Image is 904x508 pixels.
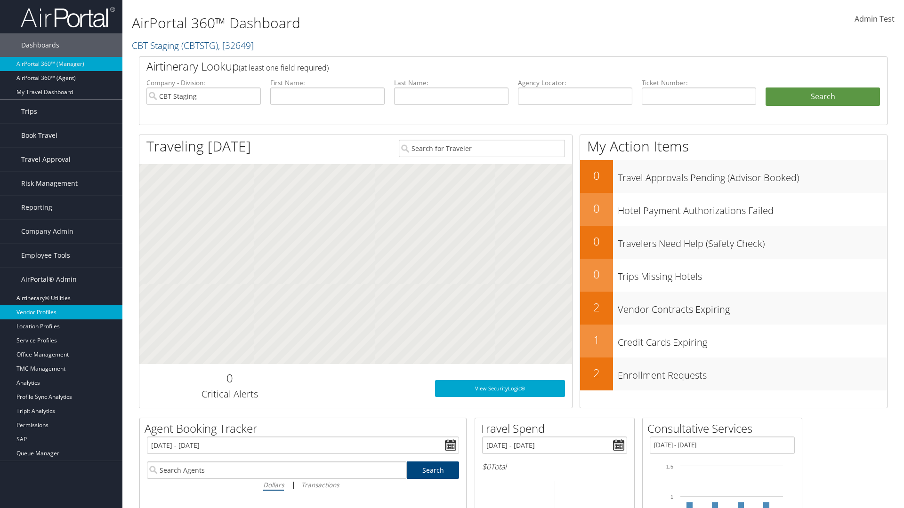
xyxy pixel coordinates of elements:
[21,148,71,171] span: Travel Approval
[642,78,756,87] label: Ticket Number:
[435,380,565,397] a: View SecurityLogic®
[21,6,115,28] img: airportal-logo.png
[394,78,508,87] label: Last Name:
[301,480,339,489] i: Transactions
[666,464,673,469] tspan: 1.5
[21,220,73,243] span: Company Admin
[145,421,466,437] h2: Agent Booking Tracker
[21,33,59,57] span: Dashboards
[618,199,887,217] h3: Hotel Payment Authorizations Failed
[580,365,613,381] h2: 2
[147,479,459,491] div: |
[482,461,491,472] span: $0
[181,39,218,52] span: ( CBTSTG )
[21,100,37,123] span: Trips
[146,136,251,156] h1: Traveling [DATE]
[21,172,78,195] span: Risk Management
[580,299,613,315] h2: 2
[766,87,880,106] button: Search
[670,494,673,500] tspan: 1
[263,480,284,489] i: Dollars
[270,78,385,87] label: First Name:
[855,5,895,34] a: Admin Test
[580,292,887,325] a: 2Vendor Contracts Expiring
[218,39,254,52] span: , [ 32649 ]
[407,461,460,479] a: Search
[21,244,70,267] span: Employee Tools
[618,265,887,283] h3: Trips Missing Hotels
[580,136,887,156] h1: My Action Items
[580,325,887,357] a: 1Credit Cards Expiring
[647,421,802,437] h2: Consultative Services
[618,331,887,349] h3: Credit Cards Expiring
[146,78,261,87] label: Company - Division:
[132,13,640,33] h1: AirPortal 360™ Dashboard
[146,370,313,386] h2: 0
[580,233,613,249] h2: 0
[480,421,634,437] h2: Travel Spend
[855,14,895,24] span: Admin Test
[580,200,613,216] h2: 0
[580,259,887,292] a: 0Trips Missing Hotels
[21,268,77,291] span: AirPortal® Admin
[580,226,887,259] a: 0Travelers Need Help (Safety Check)
[399,140,565,157] input: Search for Traveler
[147,461,407,479] input: Search Agents
[618,298,887,316] h3: Vendor Contracts Expiring
[618,232,887,250] h3: Travelers Need Help (Safety Check)
[580,160,887,193] a: 0Travel Approvals Pending (Advisor Booked)
[146,388,313,401] h3: Critical Alerts
[580,357,887,390] a: 2Enrollment Requests
[580,266,613,282] h2: 0
[580,332,613,348] h2: 1
[21,196,52,219] span: Reporting
[239,63,329,73] span: (at least one field required)
[580,193,887,226] a: 0Hotel Payment Authorizations Failed
[482,461,627,472] h6: Total
[580,167,613,183] h2: 0
[518,78,632,87] label: Agency Locator:
[146,58,818,74] h2: Airtinerary Lookup
[21,124,57,147] span: Book Travel
[618,364,887,382] h3: Enrollment Requests
[618,167,887,184] h3: Travel Approvals Pending (Advisor Booked)
[132,39,254,52] a: CBT Staging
